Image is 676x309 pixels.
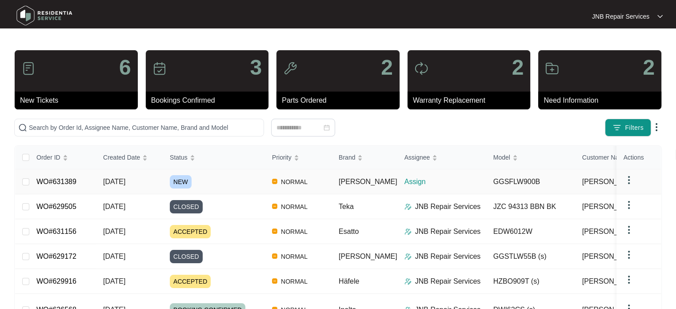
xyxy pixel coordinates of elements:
td: JZC 94313 BBN BK [486,194,575,219]
img: Vercel Logo [272,204,277,209]
span: [PERSON_NAME] [339,178,397,185]
a: WO#631389 [36,178,76,185]
span: NORMAL [277,177,311,187]
p: JNB Repair Services [415,276,481,287]
span: NEW [170,175,192,189]
span: [DATE] [103,178,125,185]
img: search-icon [18,123,27,132]
img: Assigner Icon [404,253,412,260]
span: [DATE] [103,277,125,285]
p: Warranty Replacement [413,95,531,106]
th: Status [163,146,265,169]
img: Vercel Logo [272,278,277,284]
th: Brand [332,146,397,169]
span: [PERSON_NAME] [582,201,641,212]
button: filter iconFilters [605,119,651,136]
span: [PERSON_NAME] ... [582,226,648,237]
span: Teka [339,203,354,210]
span: ACCEPTED [170,225,211,238]
th: Assignee [397,146,486,169]
span: NORMAL [277,276,311,287]
th: Created Date [96,146,163,169]
img: dropdown arrow [657,14,663,19]
img: dropdown arrow [624,225,634,235]
span: [PERSON_NAME] [582,276,641,287]
span: NORMAL [277,226,311,237]
td: GGSFLW900B [486,169,575,194]
p: JNB Repair Services [415,251,481,262]
img: icon [545,61,559,76]
img: dropdown arrow [624,200,634,210]
img: Assigner Icon [404,228,412,235]
span: ACCEPTED [170,275,211,288]
span: Assignee [404,152,430,162]
img: filter icon [612,123,621,132]
a: WO#629505 [36,203,76,210]
p: 2 [643,57,655,78]
span: [PERSON_NAME] [582,177,641,187]
span: [PERSON_NAME] [339,253,397,260]
p: 2 [381,57,393,78]
img: Vercel Logo [272,179,277,184]
img: residentia service logo [13,2,76,29]
p: JNB Repair Services [415,226,481,237]
img: icon [21,61,36,76]
th: Actions [616,146,661,169]
p: Parts Ordered [282,95,400,106]
img: icon [283,61,297,76]
img: icon [152,61,167,76]
span: CLOSED [170,200,203,213]
span: Häfele [339,277,359,285]
p: New Tickets [20,95,138,106]
p: JNB Repair Services [415,201,481,212]
img: Vercel Logo [272,253,277,259]
span: CLOSED [170,250,203,263]
p: Need Information [544,95,661,106]
a: WO#631156 [36,228,76,235]
img: dropdown arrow [624,249,634,260]
span: Esatto [339,228,359,235]
img: Assigner Icon [404,203,412,210]
span: Status [170,152,188,162]
th: Model [486,146,575,169]
th: Customer Name [575,146,664,169]
span: [DATE] [103,253,125,260]
a: WO#629916 [36,277,76,285]
span: [DATE] [103,203,125,210]
span: Model [493,152,510,162]
p: Bookings Confirmed [151,95,269,106]
img: icon [414,61,428,76]
span: NORMAL [277,251,311,262]
img: dropdown arrow [624,274,634,285]
th: Order ID [29,146,96,169]
td: HZBO909T (s) [486,269,575,294]
p: 6 [119,57,131,78]
input: Search by Order Id, Assignee Name, Customer Name, Brand and Model [29,123,260,132]
th: Priority [265,146,332,169]
td: EDW6012W [486,219,575,244]
img: dropdown arrow [624,175,634,185]
img: Vercel Logo [272,229,277,234]
span: NORMAL [277,201,311,212]
span: Customer Name [582,152,628,162]
td: GGSTLW55B (s) [486,244,575,269]
span: Filters [625,123,644,132]
span: Created Date [103,152,140,162]
span: [PERSON_NAME]... [582,251,647,262]
a: WO#629172 [36,253,76,260]
p: Assign [404,177,486,187]
p: 2 [512,57,524,78]
span: [DATE] [103,228,125,235]
p: 3 [250,57,262,78]
img: dropdown arrow [651,122,662,132]
p: JNB Repair Services [592,12,649,21]
span: Order ID [36,152,60,162]
span: Priority [272,152,292,162]
span: Brand [339,152,355,162]
img: Assigner Icon [404,278,412,285]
